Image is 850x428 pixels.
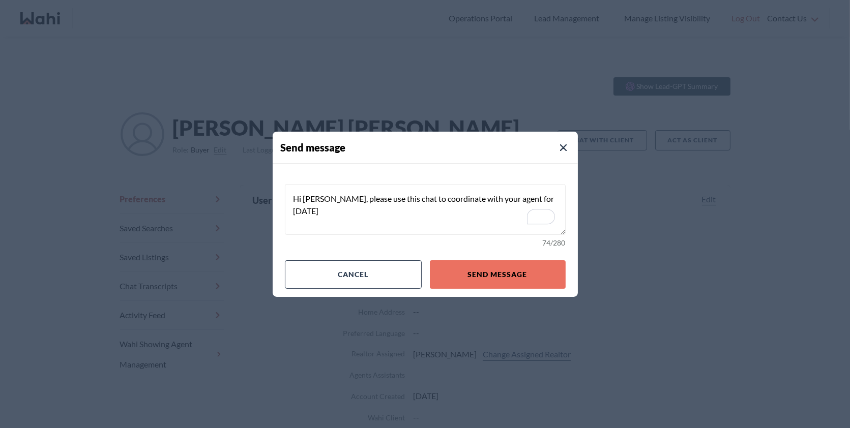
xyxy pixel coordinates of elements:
button: Send message [430,260,566,289]
button: Close Modal [558,142,570,154]
textarea: To enrich screen reader interactions, please activate Accessibility in Grammarly extension settings [285,184,566,235]
button: Cancel [285,260,422,289]
div: 74 / 280 [285,238,566,248]
h4: Send message [281,140,578,155]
